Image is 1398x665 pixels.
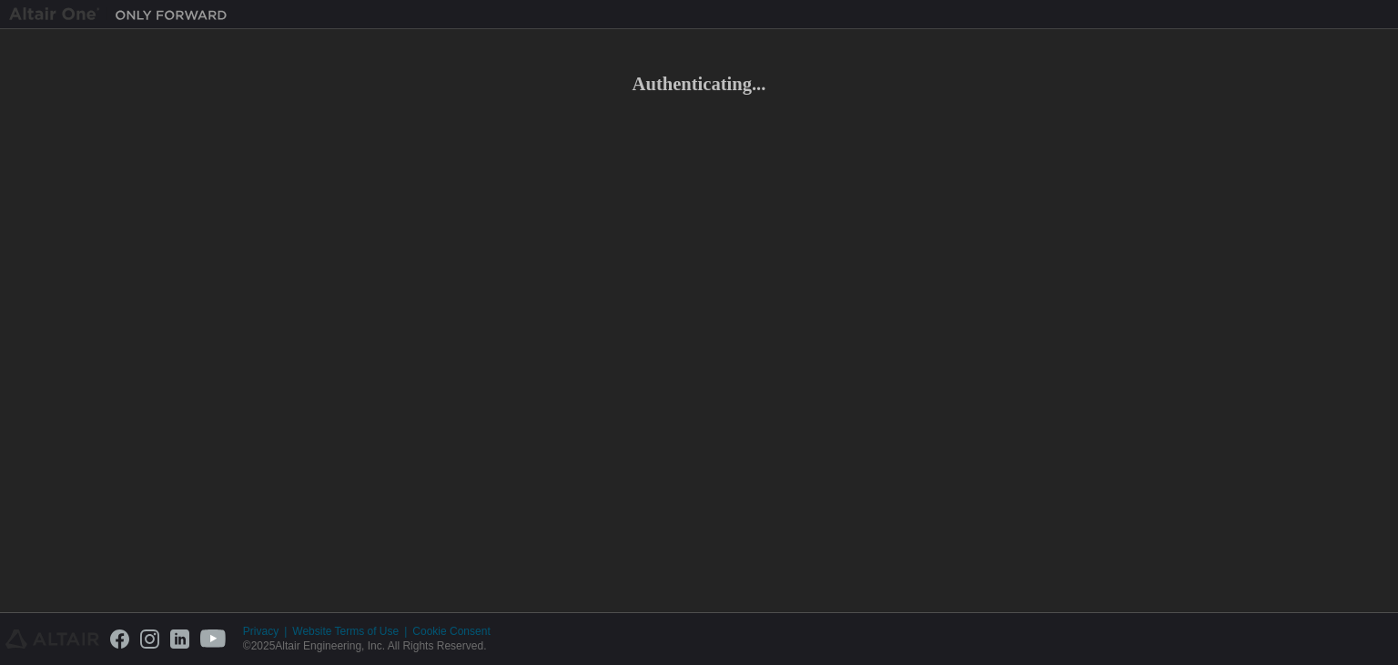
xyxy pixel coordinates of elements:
div: Privacy [243,624,292,639]
p: © 2025 Altair Engineering, Inc. All Rights Reserved. [243,639,501,654]
div: Website Terms of Use [292,624,412,639]
img: altair_logo.svg [5,629,99,649]
img: linkedin.svg [170,629,189,649]
div: Cookie Consent [412,624,501,639]
img: Altair One [9,5,237,24]
img: youtube.svg [200,629,227,649]
h2: Authenticating... [9,72,1389,96]
img: facebook.svg [110,629,129,649]
img: instagram.svg [140,629,159,649]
